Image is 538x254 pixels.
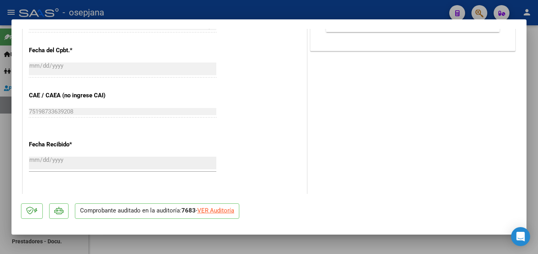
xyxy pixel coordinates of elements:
[29,194,111,203] p: Fecha de Vencimiento
[29,46,111,55] p: Fecha del Cpbt.
[29,140,111,149] p: Fecha Recibido
[511,227,530,246] div: Open Intercom Messenger
[197,206,234,215] div: VER Auditoría
[181,207,196,214] strong: 7683
[29,91,111,100] p: CAE / CAEA (no ingrese CAI)
[75,203,239,219] p: Comprobante auditado en la auditoría: -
